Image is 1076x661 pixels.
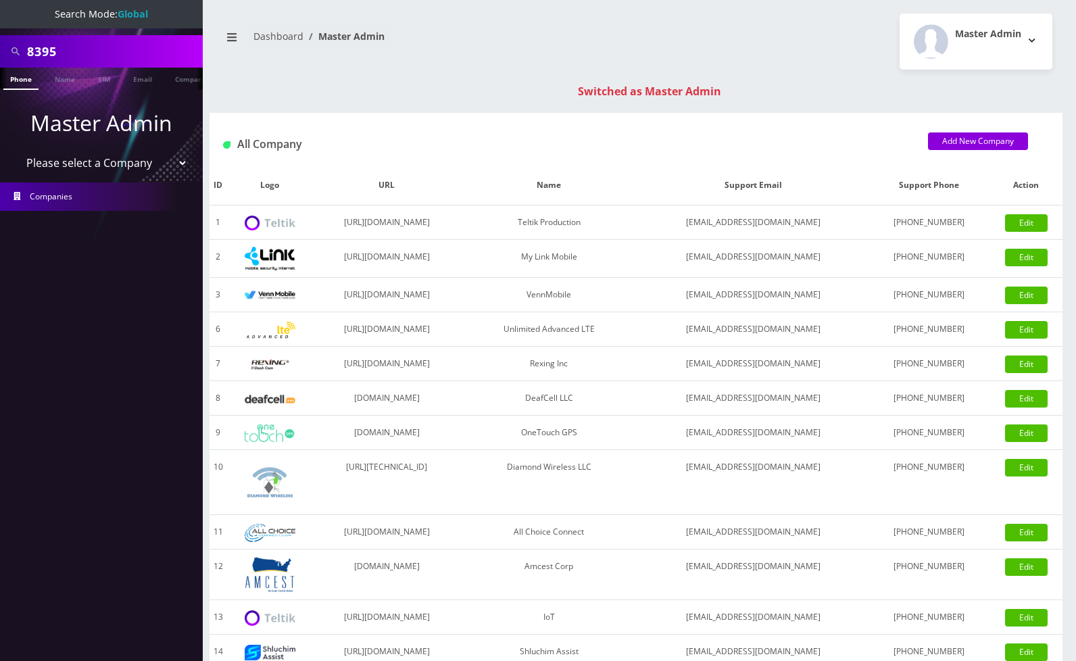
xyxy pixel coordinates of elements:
[638,166,868,205] th: Support Email
[460,240,638,278] td: My Link Mobile
[314,600,460,635] td: [URL][DOMAIN_NAME]
[48,68,82,89] a: Name
[245,395,295,403] img: DeafCell LLC
[638,450,868,515] td: [EMAIL_ADDRESS][DOMAIN_NAME]
[460,312,638,347] td: Unlimited Advanced LTE
[314,240,460,278] td: [URL][DOMAIN_NAME]
[869,450,990,515] td: [PHONE_NUMBER]
[869,347,990,381] td: [PHONE_NUMBER]
[989,166,1062,205] th: Action
[638,381,868,416] td: [EMAIL_ADDRESS][DOMAIN_NAME]
[460,450,638,515] td: Diamond Wireless LLC
[314,166,460,205] th: URL
[314,278,460,312] td: [URL][DOMAIN_NAME]
[869,278,990,312] td: [PHONE_NUMBER]
[245,247,295,270] img: My Link Mobile
[245,322,295,339] img: Unlimited Advanced LTE
[314,549,460,600] td: [DOMAIN_NAME]
[460,205,638,240] td: Teltik Production
[928,132,1028,150] a: Add New Company
[1005,321,1048,339] a: Edit
[210,240,226,278] td: 2
[955,28,1021,40] h2: Master Admin
[223,138,908,151] h1: All Company
[220,22,626,61] nav: breadcrumb
[210,347,226,381] td: 7
[210,166,226,205] th: ID
[210,205,226,240] td: 1
[638,515,868,549] td: [EMAIL_ADDRESS][DOMAIN_NAME]
[460,549,638,600] td: Amcest Corp
[1005,214,1048,232] a: Edit
[1005,287,1048,304] a: Edit
[210,278,226,312] td: 3
[638,278,868,312] td: [EMAIL_ADDRESS][DOMAIN_NAME]
[460,278,638,312] td: VennMobile
[314,450,460,515] td: [URL][TECHNICAL_ID]
[314,416,460,450] td: [DOMAIN_NAME]
[638,312,868,347] td: [EMAIL_ADDRESS][DOMAIN_NAME]
[1005,390,1048,408] a: Edit
[253,30,303,43] a: Dashboard
[210,312,226,347] td: 6
[869,416,990,450] td: [PHONE_NUMBER]
[460,166,638,205] th: Name
[245,457,295,508] img: Diamond Wireless LLC
[460,416,638,450] td: OneTouch GPS
[3,68,39,90] a: Phone
[245,610,295,626] img: IoT
[900,14,1052,70] button: Master Admin
[869,240,990,278] td: [PHONE_NUMBER]
[1005,356,1048,373] a: Edit
[1005,609,1048,627] a: Edit
[1005,249,1048,266] a: Edit
[314,205,460,240] td: [URL][DOMAIN_NAME]
[1005,424,1048,442] a: Edit
[460,600,638,635] td: IoT
[303,29,385,43] li: Master Admin
[210,515,226,549] td: 11
[210,549,226,600] td: 12
[30,191,72,202] span: Companies
[314,347,460,381] td: [URL][DOMAIN_NAME]
[869,312,990,347] td: [PHONE_NUMBER]
[1005,558,1048,576] a: Edit
[1005,459,1048,476] a: Edit
[638,549,868,600] td: [EMAIL_ADDRESS][DOMAIN_NAME]
[245,291,295,300] img: VennMobile
[460,347,638,381] td: Rexing Inc
[460,381,638,416] td: DeafCell LLC
[210,416,226,450] td: 9
[245,556,295,593] img: Amcest Corp
[27,39,199,64] input: Search All Companies
[210,381,226,416] td: 8
[869,205,990,240] td: [PHONE_NUMBER]
[245,524,295,542] img: All Choice Connect
[638,600,868,635] td: [EMAIL_ADDRESS][DOMAIN_NAME]
[869,381,990,416] td: [PHONE_NUMBER]
[869,600,990,635] td: [PHONE_NUMBER]
[223,141,230,149] img: All Company
[245,358,295,371] img: Rexing Inc
[869,166,990,205] th: Support Phone
[638,416,868,450] td: [EMAIL_ADDRESS][DOMAIN_NAME]
[638,205,868,240] td: [EMAIL_ADDRESS][DOMAIN_NAME]
[638,347,868,381] td: [EMAIL_ADDRESS][DOMAIN_NAME]
[460,515,638,549] td: All Choice Connect
[223,83,1076,99] div: Switched as Master Admin
[118,7,148,20] strong: Global
[168,68,214,89] a: Company
[226,166,313,205] th: Logo
[1005,643,1048,661] a: Edit
[314,515,460,549] td: [URL][DOMAIN_NAME]
[314,381,460,416] td: [DOMAIN_NAME]
[638,240,868,278] td: [EMAIL_ADDRESS][DOMAIN_NAME]
[91,68,117,89] a: SIM
[245,424,295,442] img: OneTouch GPS
[245,645,295,660] img: Shluchim Assist
[314,312,460,347] td: [URL][DOMAIN_NAME]
[1005,524,1048,541] a: Edit
[869,515,990,549] td: [PHONE_NUMBER]
[245,216,295,231] img: Teltik Production
[210,450,226,515] td: 10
